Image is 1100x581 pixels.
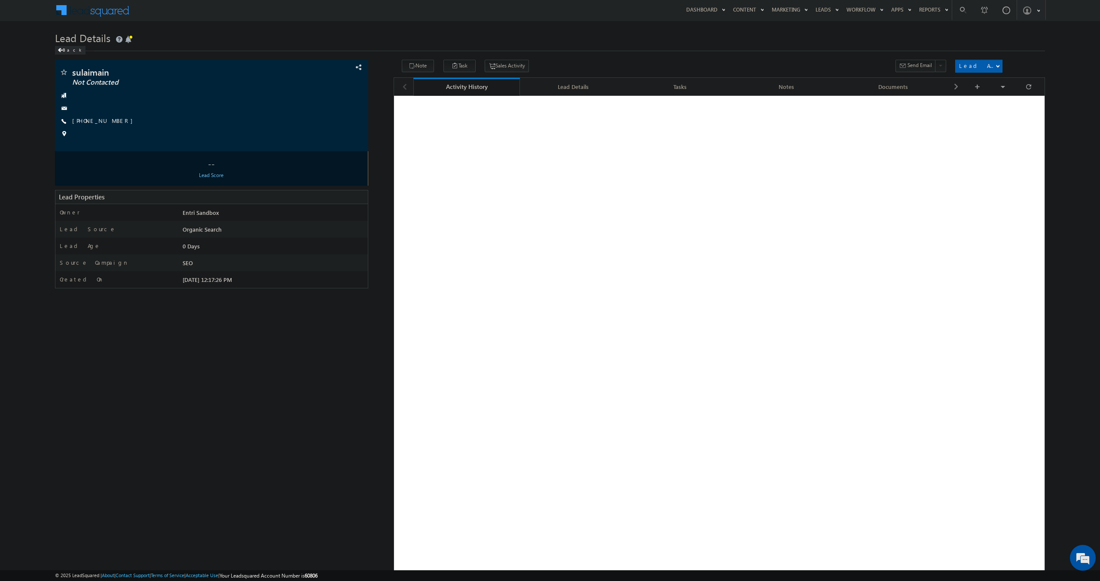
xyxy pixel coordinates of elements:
a: Documents [840,78,947,96]
label: Lead Source [60,225,116,233]
a: Lead Details [520,78,626,96]
span: Lead Properties [59,193,104,201]
div: Activity History [420,83,513,91]
a: Terms of Service [151,572,184,578]
div: Documents [847,82,939,92]
div: SEO [180,259,368,271]
button: Note [402,60,434,72]
span: Your Leadsquared Account Number is [220,572,318,579]
span: © 2025 LeadSquared | | | | | [55,572,318,580]
a: Tasks [627,78,733,96]
button: Sales Activity [485,60,529,72]
a: About [102,572,114,578]
label: Source Campaign [60,259,129,266]
span: Lead Details [55,31,110,45]
label: Owner [60,208,80,216]
div: Lead Actions [959,62,996,70]
div: Back [55,46,86,55]
button: Task [443,60,476,72]
div: Notes [740,82,832,92]
a: Notes [733,78,840,96]
div: Tasks [634,82,726,92]
a: Back [55,46,90,53]
label: Lead Age [60,242,101,250]
a: Contact Support [116,572,150,578]
span: 60806 [305,572,318,579]
div: -- [57,156,366,171]
span: [PHONE_NUMBER] [72,117,137,125]
div: 0 Days [180,242,368,254]
div: Lead Details [527,82,619,92]
div: Organic Search [180,225,368,237]
span: sulaimain [72,68,270,76]
span: Entri Sandbox [183,209,219,216]
button: Send Email [895,60,936,72]
span: Send Email [907,61,932,69]
button: Lead Actions [955,60,1002,73]
span: Not Contacted [72,78,270,87]
div: [DATE] 12:17:26 PM [180,275,368,287]
a: Activity History [413,78,520,96]
label: Created On [60,275,104,283]
a: Acceptable Use [186,572,218,578]
div: Lead Score [57,171,366,179]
